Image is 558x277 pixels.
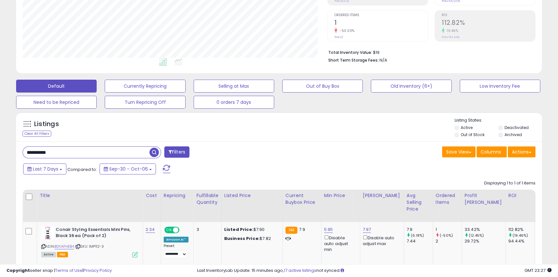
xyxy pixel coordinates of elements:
span: 7.9 [299,226,305,232]
div: $7.82 [224,236,278,242]
div: Repricing [164,192,191,199]
div: ROI [508,192,532,199]
div: Displaying 1 to 1 of 1 items [484,180,535,186]
b: Conair Styling Essentials Mini Pins, Black 36 ea (Pack of 2) [56,227,134,240]
span: All listings currently available for purchase on Amazon [41,252,56,257]
div: [PERSON_NAME] [363,192,401,199]
b: Short Term Storage Fees: [328,57,379,63]
a: Privacy Policy [83,267,112,273]
span: FBA [57,252,68,257]
label: Deactivated [505,125,529,130]
h5: Listings [34,120,59,129]
div: 3 [196,227,216,232]
div: 94.44% [508,238,534,244]
div: 33.42% [465,227,505,232]
small: (-50%) [440,233,453,238]
li: $19 [328,48,531,56]
div: Amazon AI * [164,237,189,242]
div: ASIN: [41,227,138,257]
button: Save View [442,146,476,157]
small: (12.45%) [469,233,484,238]
b: Total Inventory Value: [328,50,372,55]
span: Sep-30 - Oct-06 [109,166,148,172]
a: 7.97 [363,226,371,233]
p: Listing States: [455,117,542,124]
div: 7.44 [407,238,433,244]
a: 2.34 [146,226,155,233]
a: Terms of Use [55,267,82,273]
button: Turn Repricing Off [105,96,185,109]
div: Fulfillable Quantity [196,192,218,206]
button: Old Inventory (6+) [371,80,451,93]
div: 7.9 [407,227,433,232]
div: Profit [PERSON_NAME] [465,192,503,206]
div: 1 [436,227,462,232]
a: B01IAFHEB4 [54,244,74,249]
button: Low Inventory Fee [460,80,540,93]
div: Avg Selling Price [407,192,430,213]
span: Columns [481,149,501,155]
label: Out of Stock [461,132,484,137]
button: Need to be Repriced [16,96,97,109]
button: 0 orders 7 days [194,96,274,109]
small: (6.18%) [411,233,424,238]
button: Filters [164,146,189,158]
strong: Copyright [6,267,30,273]
span: N/A [380,57,387,63]
img: 41JXwlfF7fL._SL40_.jpg [41,227,54,240]
span: 2025-10-14 23:27 GMT [524,267,552,273]
button: Sep-30 - Oct-06 [100,163,156,174]
small: Prev: 2 [334,35,343,39]
span: Ordered Items [334,14,428,17]
button: Last 7 Days [23,163,66,174]
div: 2 [436,238,462,244]
button: Columns [476,146,507,157]
div: Last InventoryLab Update: 15 minutes ago, not synced. [197,268,552,274]
div: Ordered Items [436,192,459,206]
button: Default [16,80,97,93]
a: 5.95 [324,226,333,233]
div: Disable auto adjust max [363,234,399,247]
div: Cost [146,192,158,199]
div: seller snap | | [6,268,112,274]
div: Disable auto adjust min [324,234,355,252]
h2: 112.82% [442,19,535,28]
button: Currently Repricing [105,80,185,93]
span: ON [165,227,173,233]
a: 17 active listings [284,267,316,273]
button: Actions [508,146,535,157]
div: Preset: [164,244,189,258]
button: Out of Buy Box [282,80,363,93]
small: -50.00% [337,28,355,33]
div: 112.82% [508,227,534,232]
div: Listed Price [224,192,280,199]
div: Clear All Filters [23,131,51,137]
div: $7.90 [224,227,278,232]
span: | SKU: IMP112-3 [75,244,104,249]
small: FBA [285,227,297,234]
div: Min Price [324,192,357,199]
button: Selling at Max [194,80,274,93]
span: Last 7 Days [33,166,58,172]
b: Listed Price: [224,226,254,232]
h2: 1 [334,19,428,28]
span: ROI [442,14,535,17]
div: 29.72% [465,238,505,244]
small: (19.46%) [513,233,528,238]
small: 19.46% [445,28,458,33]
div: Title [40,192,140,199]
label: Archived [505,132,522,137]
label: Active [461,125,473,130]
div: Current Buybox Price [285,192,319,206]
small: Prev: 94.44% [442,35,459,39]
span: Compared to: [67,166,97,173]
span: OFF [178,227,189,233]
b: Business Price: [224,235,260,242]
